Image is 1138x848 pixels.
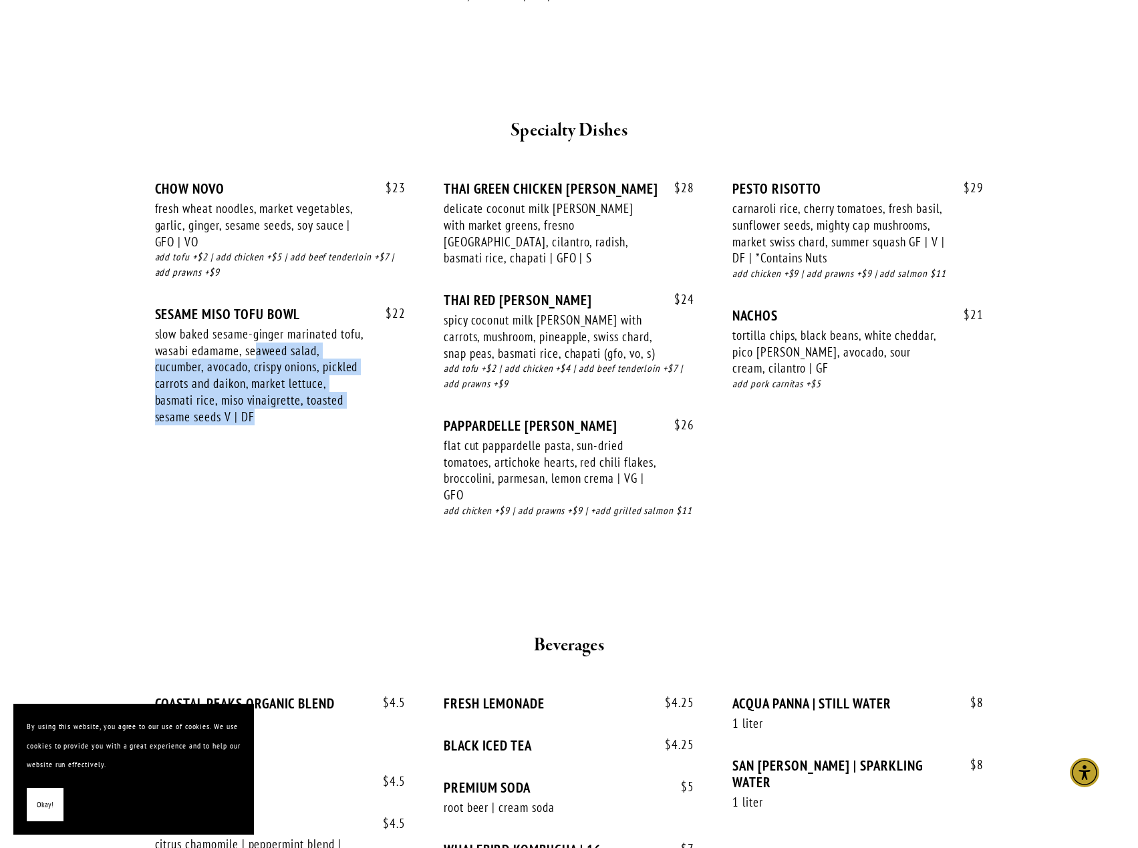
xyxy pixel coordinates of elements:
div: fresh wheat noodles, market vegetables, garlic, ginger, sesame seeds, soy sauce | GFO | VO [155,200,368,250]
h2: Beverages [180,632,959,660]
div: NACHOS [732,307,983,324]
div: flat cut pappardelle pasta, sun-dried tomatoes, artichoke hearts, red chili flakes, broccolini, p... [444,437,656,503]
div: spicy coconut milk [PERSON_NAME] with carrots, mushroom, pineapple, swiss chard, snap peas, basma... [444,312,656,361]
span: 8 [957,757,984,773]
div: root beer | cream soda [444,799,656,816]
span: 4.5 [370,695,406,710]
span: $ [970,757,977,773]
span: $ [383,773,390,789]
div: BLACK ICED TEA [444,737,694,754]
span: 4.25 [652,737,694,753]
div: CHOW NOVO [155,180,406,197]
div: THAI RED [PERSON_NAME] [444,292,694,308]
div: 1 liter [732,794,945,811]
div: THAI GREEN CHICKEN [PERSON_NAME] [444,180,694,197]
span: $ [383,815,390,831]
span: $ [970,694,977,710]
div: add chicken +$9 | add prawns +$9 | +add grilled salmon $11 [444,503,694,519]
div: local, dark roast [155,732,368,749]
span: 23 [372,180,406,196]
span: $ [674,180,681,196]
div: HOT TEA [155,816,406,833]
div: delicate coconut milk [PERSON_NAME] with market greens, fresno [GEOGRAPHIC_DATA], cilantro, radis... [444,200,656,266]
span: $ [681,779,688,795]
span: 22 [372,306,406,321]
span: 21 [950,307,984,323]
span: $ [665,694,672,710]
div: ACQUA PANNA | STILL WATER [732,695,983,712]
span: 28 [661,180,694,196]
div: carnaroli rice, cherry tomatoes, fresh basil, sunflower seeds, mighty cap mushrooms, market swiss... [732,200,945,266]
span: 24 [661,292,694,307]
div: 1 liter [732,715,945,732]
strong: Specialty Dishes [511,119,627,142]
span: $ [964,306,970,323]
div: COASTAL PEAKS ORGANIC BLEND COFFEE [155,695,406,728]
span: 4.5 [370,774,406,789]
span: $ [383,694,390,710]
span: $ [674,291,681,307]
span: 29 [950,180,984,196]
button: Okay! [27,788,63,822]
span: $ [386,180,392,196]
div: PREMIUM SODA [444,779,694,796]
p: By using this website, you agree to our use of cookies. We use cookies to provide you with a grea... [27,717,241,775]
span: $ [964,180,970,196]
div: add tofu +$2 | add chicken +$4 | add beef tenderloin +$7 | add prawns +$9 [444,361,694,392]
span: $ [674,417,681,433]
div: PAPPARDELLE [PERSON_NAME] [444,417,694,434]
div: ESPRESSO [155,774,406,791]
span: 8 [957,695,984,710]
div: slow baked sesame-ginger marinated tofu, wasabi edamame, seaweed salad, cucumber, avocado, crispy... [155,326,368,425]
span: 4.25 [652,695,694,710]
span: 26 [661,417,694,433]
div: FRESH LEMONADE [444,695,694,712]
div: Accessibility Menu [1070,758,1099,787]
div: PESTO RISOTTO [732,180,983,197]
div: add chicken +$9 | add prawns +$9 | add salmon $11 [732,266,983,282]
div: tortilla chips, black beans, white cheddar, pico [PERSON_NAME], avocado, sour cream, cilantro | GF [732,327,945,377]
div: SESAME MISO TOFU BOWL [155,306,406,323]
span: Okay! [37,795,53,815]
div: SAN [PERSON_NAME] | SPARKLING WATER [732,757,983,791]
span: 5 [668,779,694,795]
div: add pork carnitas +$5 [732,377,983,392]
span: $ [386,305,392,321]
div: add tofu +$2 | add chicken +$5 | add beef tenderloin +$7 | add prawns +$9 [155,250,406,280]
span: $ [665,736,672,753]
section: Cookie banner [13,704,254,835]
span: 4.5 [370,816,406,831]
